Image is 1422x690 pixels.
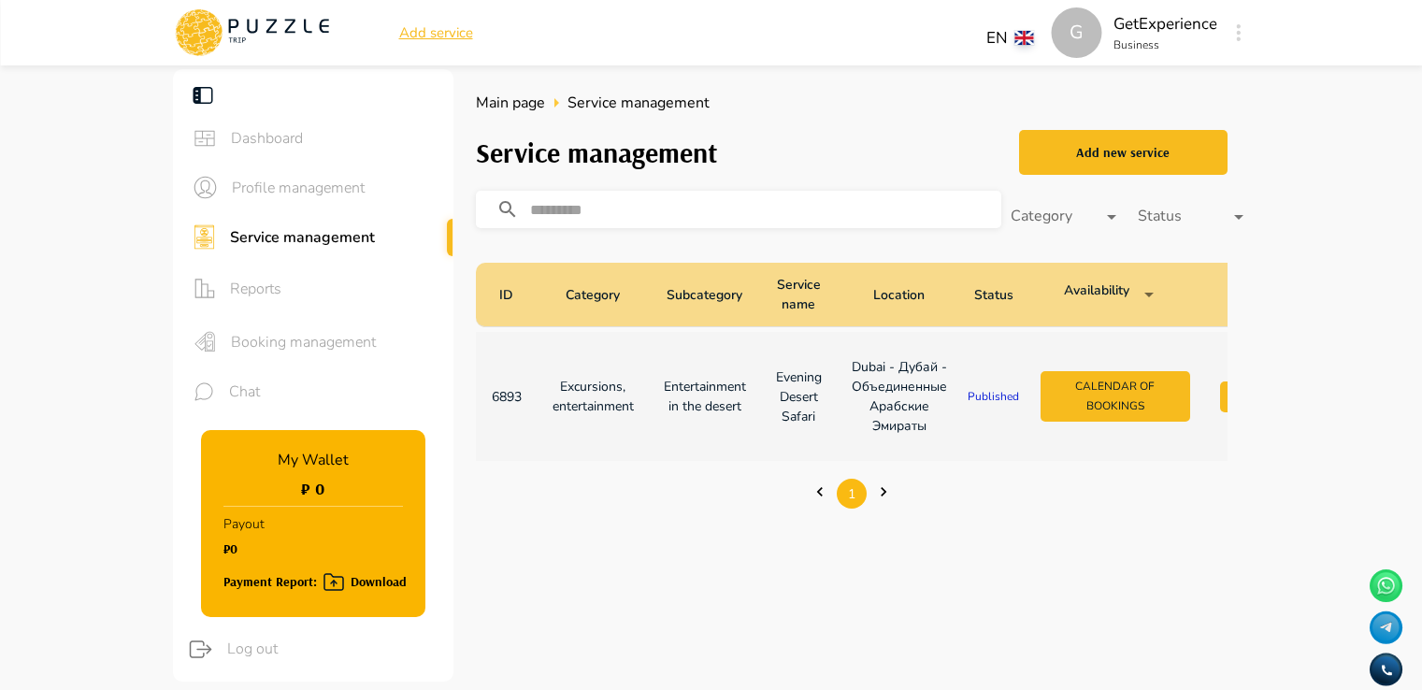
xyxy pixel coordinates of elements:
a: Previous page [805,482,835,505]
p: GetExperience [1113,12,1217,36]
div: Add new service [1076,141,1170,165]
div: sidebar iconsProfile management [173,163,453,212]
p: Dubai - Дубай - Объединенные Арабские Эмираты [852,357,947,436]
p: Service name [773,275,825,314]
p: My Wallet [278,449,349,471]
span: Reports [230,278,438,300]
p: Payout [223,507,265,541]
a: Next page [869,482,898,505]
span: Profile management [232,177,438,199]
button: Payment Report: Download [223,561,407,594]
p: Location [873,285,925,305]
p: EN [986,26,1008,50]
p: Published [964,388,1024,405]
button: sidebar icons [188,170,223,205]
button: sidebar icons [188,122,222,155]
h1: ₽0 [223,541,265,556]
span: Log out [227,638,438,660]
div: sidebar iconsBooking management [173,315,453,368]
div: G [1052,7,1102,58]
p: Evening Desert Safari [776,367,822,426]
button: sidebar icons [188,323,222,361]
span: Dashboard [231,127,438,150]
button: search [489,191,541,228]
span: Booking management [231,331,438,353]
button: sidebar icons [188,220,221,254]
span: Service management [567,92,710,114]
p: Excursions, entertainment [553,377,634,416]
p: ID [499,285,513,305]
a: Main page [476,92,545,114]
button: logout [183,632,218,667]
div: sidebar iconsReports [173,262,453,315]
p: 6893 [491,387,523,407]
img: lang [1015,31,1034,45]
div: sidebar iconsDashboard [173,114,453,163]
h3: Service management [476,137,718,169]
p: Availability [1064,280,1129,309]
button: Calendar of bookings [1041,371,1190,422]
p: Business [1113,36,1217,53]
p: Status [974,285,1013,305]
button: Add new service [1019,130,1228,175]
nav: breadcrumb [476,92,1228,114]
div: Payment Report: Download [223,570,407,594]
h1: ₽ 0 [301,479,324,498]
span: Service management [230,226,438,249]
a: Add service [399,22,473,44]
button: sidebar icons [188,376,220,408]
button: Working hours [1220,381,1370,412]
span: Main page [476,93,545,113]
a: Add new service [1019,125,1228,180]
span: Chat [229,381,438,403]
p: Category [566,285,620,305]
div: sidebar iconsService management [173,212,453,262]
div: logoutLog out [168,625,453,674]
div: sidebar iconsChat [173,368,453,415]
p: Entertainment in the desert [664,377,746,416]
ul: Pagination [476,466,1228,522]
p: Subcategory [667,285,742,305]
button: sidebar icons [188,269,221,308]
a: Page 1 is your current page [837,480,867,509]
